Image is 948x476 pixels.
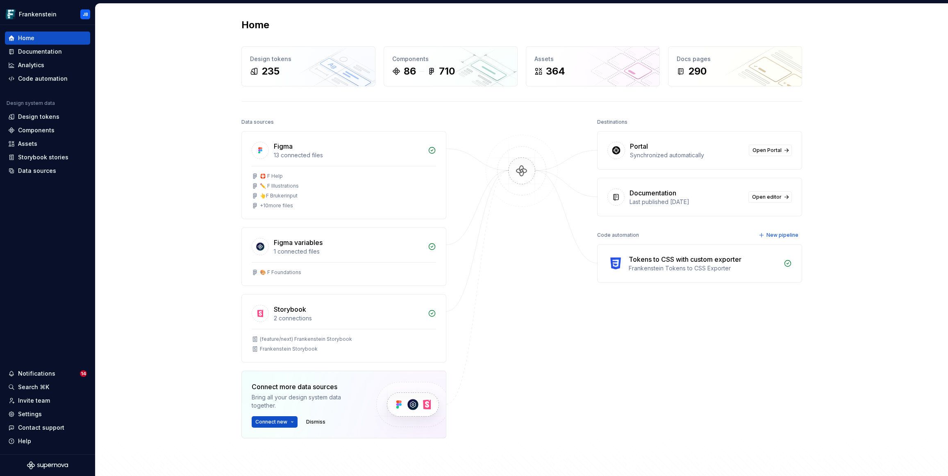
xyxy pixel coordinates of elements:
div: Figma variables [274,238,323,247]
div: Storybook stories [18,153,68,161]
span: 14 [80,370,87,377]
div: 290 [688,65,707,78]
div: Data sources [241,116,274,128]
a: Code automation [5,72,90,85]
div: Frankenstein Tokens to CSS Exporter [629,264,779,272]
div: Docs pages [677,55,793,63]
a: Components [5,124,90,137]
div: Figma [274,141,293,151]
button: Search ⌘K [5,381,90,394]
div: Design tokens [250,55,367,63]
div: 2 connections [274,314,423,322]
a: Invite team [5,394,90,407]
span: Dismiss [306,419,325,425]
div: Design tokens [18,113,59,121]
span: Connect new [255,419,287,425]
div: 1 connected files [274,247,423,256]
div: Contact support [18,424,64,432]
div: Components [18,126,55,134]
div: Notifications [18,369,55,378]
div: Invite team [18,397,50,405]
div: JB [83,11,88,18]
a: Documentation [5,45,90,58]
div: 235 [261,65,280,78]
a: Data sources [5,164,90,177]
a: Open editor [748,191,792,203]
div: 13 connected files [274,151,423,159]
div: 🎨 F Foundations [260,269,301,276]
svg: Supernova Logo [27,461,68,469]
div: Last published [DATE] [630,198,743,206]
div: Frankenstein [19,10,57,18]
div: 364 [546,65,565,78]
span: New pipeline [766,232,798,238]
span: Open editor [752,194,782,200]
div: ✏️ F Illustrations [260,183,299,189]
div: Synchronized automatically [630,151,744,159]
div: 👆F Brukerinput [260,193,298,199]
a: Open Portal [749,145,792,156]
a: Docs pages290 [668,46,802,86]
button: New pipeline [756,229,802,241]
a: Home [5,32,90,45]
button: Help [5,435,90,448]
a: Assets364 [526,46,660,86]
div: Bring all your design system data together. [252,393,362,410]
div: + 10 more files [260,202,293,209]
div: 710 [439,65,455,78]
div: Storybook [274,304,306,314]
div: Tokens to CSS with custom exporter [629,254,741,264]
a: Storybook2 connections(feature/next) Frankenstein StorybookFrankenstein Storybook [241,294,446,363]
div: (feature/next) Frankenstein Storybook [260,336,352,342]
div: Design system data [7,100,55,107]
a: Analytics [5,59,90,72]
div: Documentation [630,188,676,198]
div: Home [18,34,34,42]
button: Notifications14 [5,367,90,380]
a: Figma variables1 connected files🎨 F Foundations [241,227,446,286]
div: Analytics [18,61,44,69]
div: Destinations [597,116,627,128]
div: Components [392,55,509,63]
a: Settings [5,408,90,421]
div: Search ⌘K [18,383,49,391]
button: Contact support [5,421,90,434]
div: Documentation [18,48,62,56]
img: d720e2f0-216c-474b-bea5-031157028467.png [6,9,16,19]
div: Assets [18,140,37,148]
button: FrankensteinJB [2,5,93,23]
a: Figma13 connected files🛟 F Help✏️ F Illustrations👆F Brukerinput+10more files [241,131,446,219]
div: Data sources [18,167,56,175]
a: Components86710 [384,46,518,86]
div: Connect more data sources [252,382,362,392]
a: Storybook stories [5,151,90,164]
button: Dismiss [302,416,329,428]
a: Design tokens [5,110,90,123]
div: Code automation [597,229,639,241]
a: Design tokens235 [241,46,375,86]
div: Assets [534,55,651,63]
div: Help [18,437,31,445]
div: 🛟 F Help [260,173,283,179]
div: Settings [18,410,42,418]
a: Assets [5,137,90,150]
h2: Home [241,18,269,32]
div: Frankenstein Storybook [260,346,318,352]
span: Open Portal [752,147,782,154]
div: 86 [404,65,416,78]
div: Code automation [18,75,68,83]
button: Connect new [252,416,298,428]
div: Portal [630,141,648,151]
